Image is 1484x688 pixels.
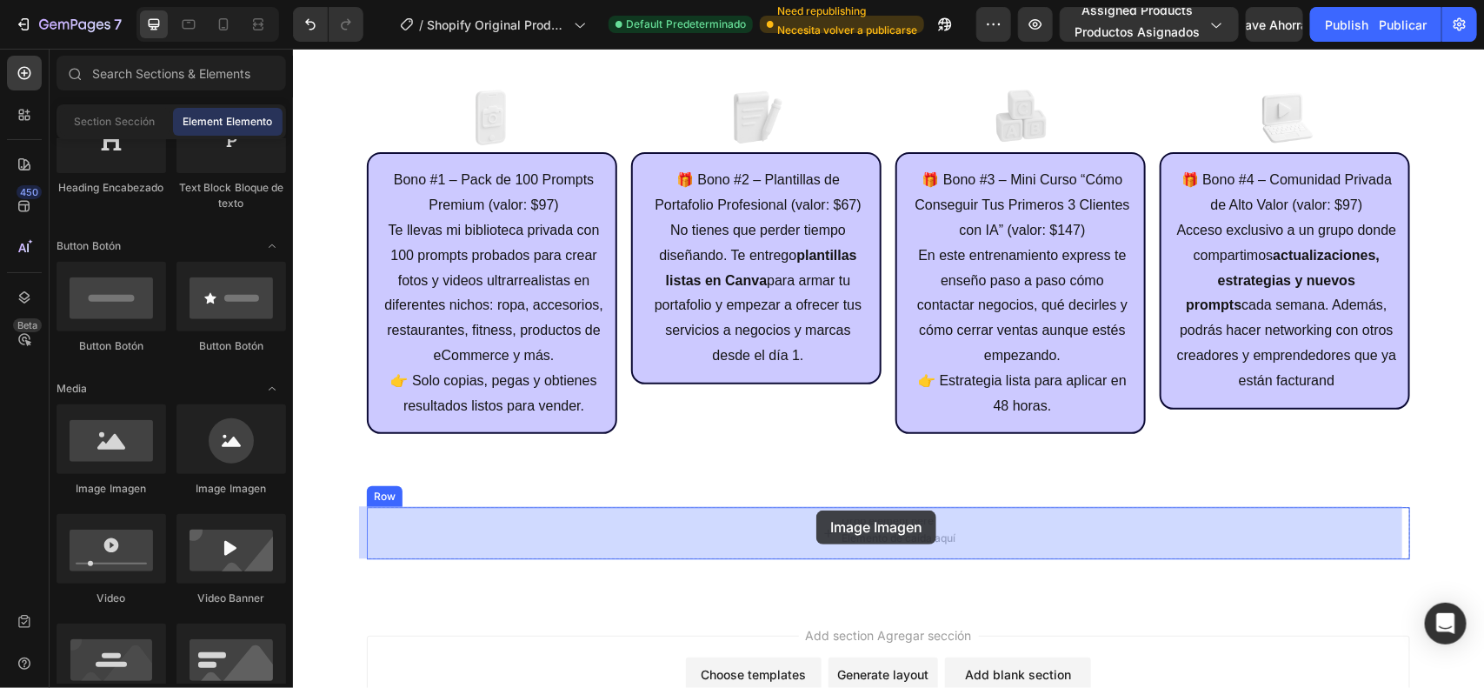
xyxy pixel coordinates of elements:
span: Assigned Products [1075,1,1200,48]
span: Toggle open [258,375,286,403]
span: Save [1237,17,1312,32]
div: Button [176,338,286,354]
span: / [419,16,423,34]
p: 7 [114,14,122,35]
sider-trans-text: Sección [116,115,156,128]
div: Text Block [176,180,286,211]
sider-trans-text: Bloque de texto [219,181,284,210]
sider-trans-text: Botón [92,239,121,252]
div: Open Intercom Messenger [1425,603,1467,645]
div: Beta [13,318,42,332]
sider-trans-text: Imagen [110,482,147,495]
div: Image [57,481,166,497]
sider-trans-text: Ahorrar [1269,17,1312,32]
span: Toggle open [258,232,286,260]
sider-trans-text: Botón [115,339,143,352]
sider-trans-text: Encabezado [103,181,164,194]
input: Search Sections & Elements [57,56,286,90]
button: PublishPublicar [1310,7,1441,42]
button: 7 [7,7,130,42]
sider-trans-text: Productos asignados [1075,24,1200,39]
span: Element [183,114,273,130]
div: Publish [1325,16,1427,34]
sider-trans-text: Botón [235,339,263,352]
sider-trans-text: Imagen [230,482,267,495]
div: Heading [57,180,166,196]
span: Section [75,114,156,130]
sider-trans-text: Publicar [1379,17,1427,32]
iframe: Design area [293,49,1484,688]
div: Video Banner [176,591,286,606]
div: Video [57,591,166,606]
span: Media [57,381,87,397]
div: Button [57,338,166,354]
span: Default [626,17,746,32]
div: 450 [17,185,42,199]
button: SaveAhorrar [1246,7,1303,42]
sider-trans-text: Predeterminado [666,17,746,30]
div: Image [176,481,286,497]
button: Assigned ProductsProductos asignados [1060,7,1239,42]
span: Shopify Original Product Template [427,16,567,34]
span: Need republishing [777,3,917,45]
span: Button [57,238,121,254]
sider-trans-text: Elemento [227,115,273,128]
div: Undo/Redo [293,7,363,42]
sider-trans-text: Necesita volver a publicarse [777,23,917,37]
